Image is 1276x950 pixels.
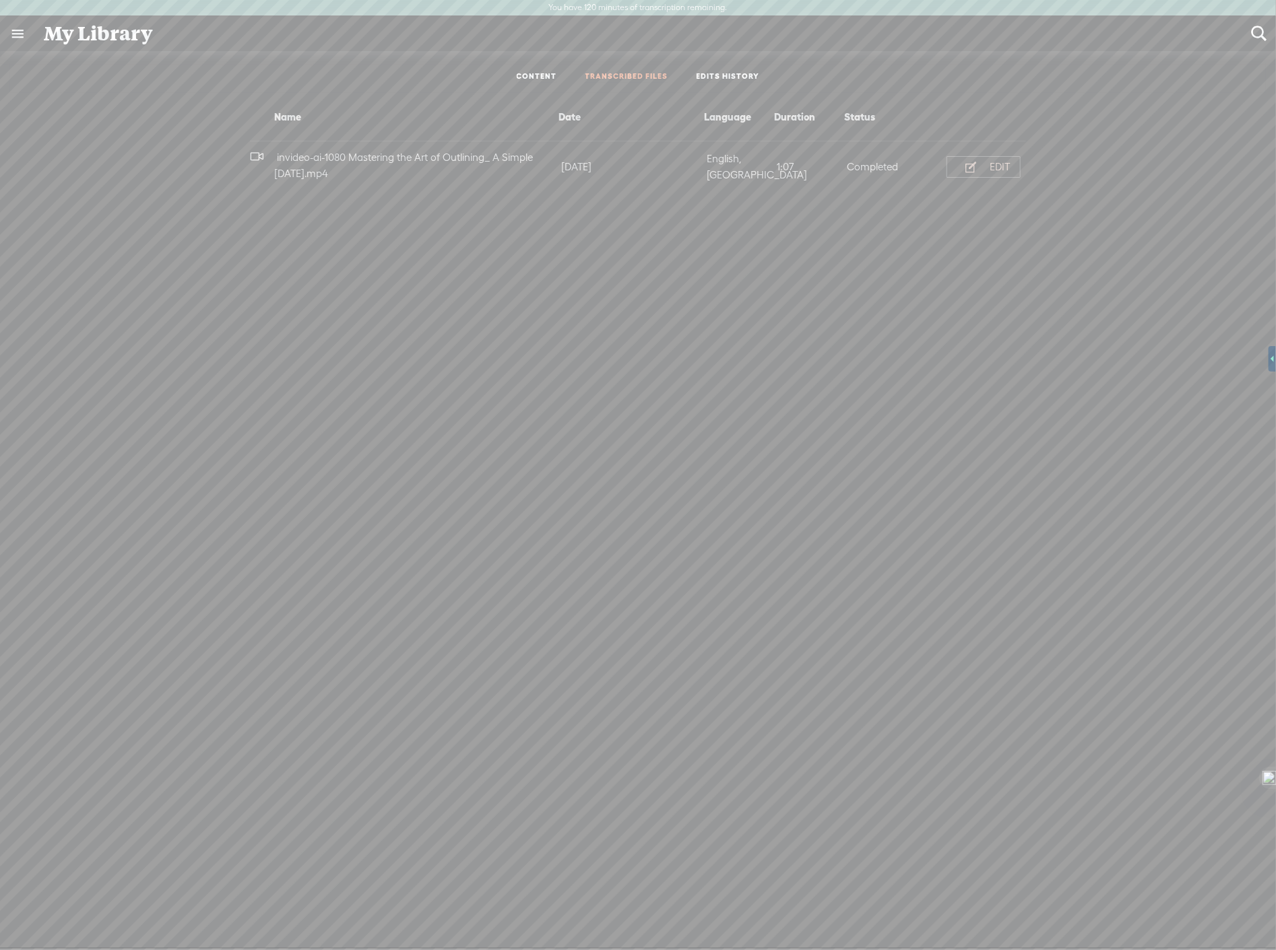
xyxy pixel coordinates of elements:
[517,71,557,83] a: CONTENT
[559,159,704,175] div: [DATE]
[585,71,668,83] a: TRANSCRIBED FILES
[844,159,914,175] div: Completed
[701,109,771,125] div: Language
[704,151,774,182] div: English, [GEOGRAPHIC_DATA]
[990,160,1010,174] div: EDIT
[274,151,533,179] span: invideo-ai-1080 Mastering the Art of Outlining_ A Simple [DATE].mp4
[549,3,728,13] label: You have 120 minutes of transcription remaining.
[841,109,912,125] div: Status
[34,16,1242,51] div: My Library
[947,156,1021,178] button: EDIT
[250,109,556,125] div: Name
[771,109,841,125] div: Duration
[774,159,844,175] div: 1:07
[697,71,760,83] a: EDITS HISTORY
[556,109,701,125] div: Date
